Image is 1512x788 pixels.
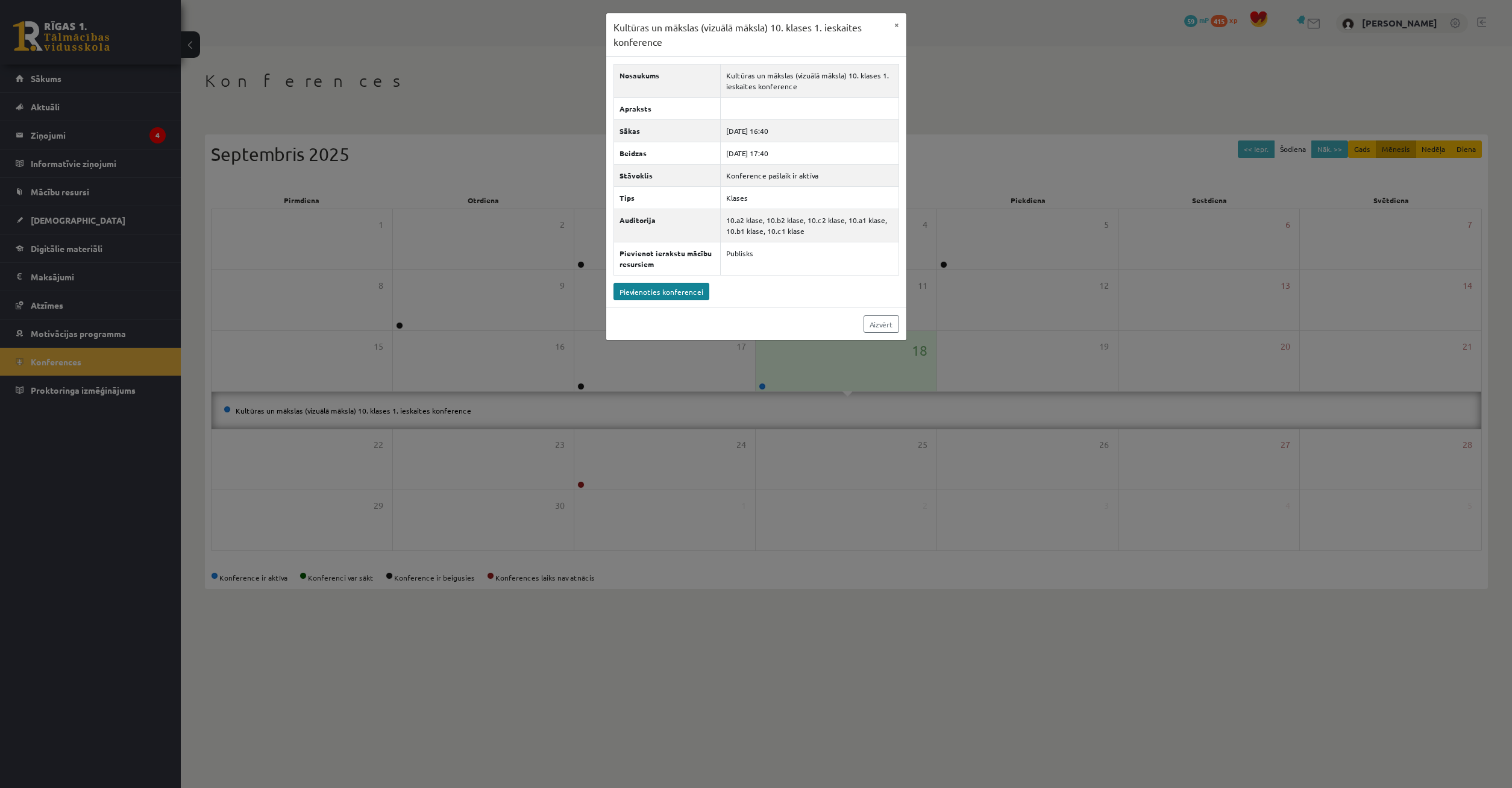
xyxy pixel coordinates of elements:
[613,283,709,300] a: Pievienoties konferencei
[613,187,720,209] th: Tips
[887,13,906,36] button: ×
[613,20,887,49] h3: Kultūras un mākslas (vizuālā māksla) 10. klases 1. ieskaites konference
[720,165,899,187] td: Konference pašlaik ir aktīva
[720,209,899,242] td: 10.a2 klase, 10.b2 klase, 10.c2 klase, 10.a1 klase, 10.b1 klase, 10.c1 klase
[864,315,899,333] a: Aizvērt
[613,142,720,165] th: Beidzas
[720,242,899,276] td: Publisks
[720,65,899,98] td: Kultūras un mākslas (vizuālā māksla) 10. klases 1. ieskaites konference
[613,165,720,187] th: Stāvoklis
[613,209,720,242] th: Auditorija
[720,120,899,142] td: [DATE] 16:40
[613,65,720,98] th: Nosaukums
[613,98,720,120] th: Apraksts
[720,142,899,165] td: [DATE] 17:40
[613,120,720,142] th: Sākas
[720,187,899,209] td: Klases
[613,242,720,276] th: Pievienot ierakstu mācību resursiem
